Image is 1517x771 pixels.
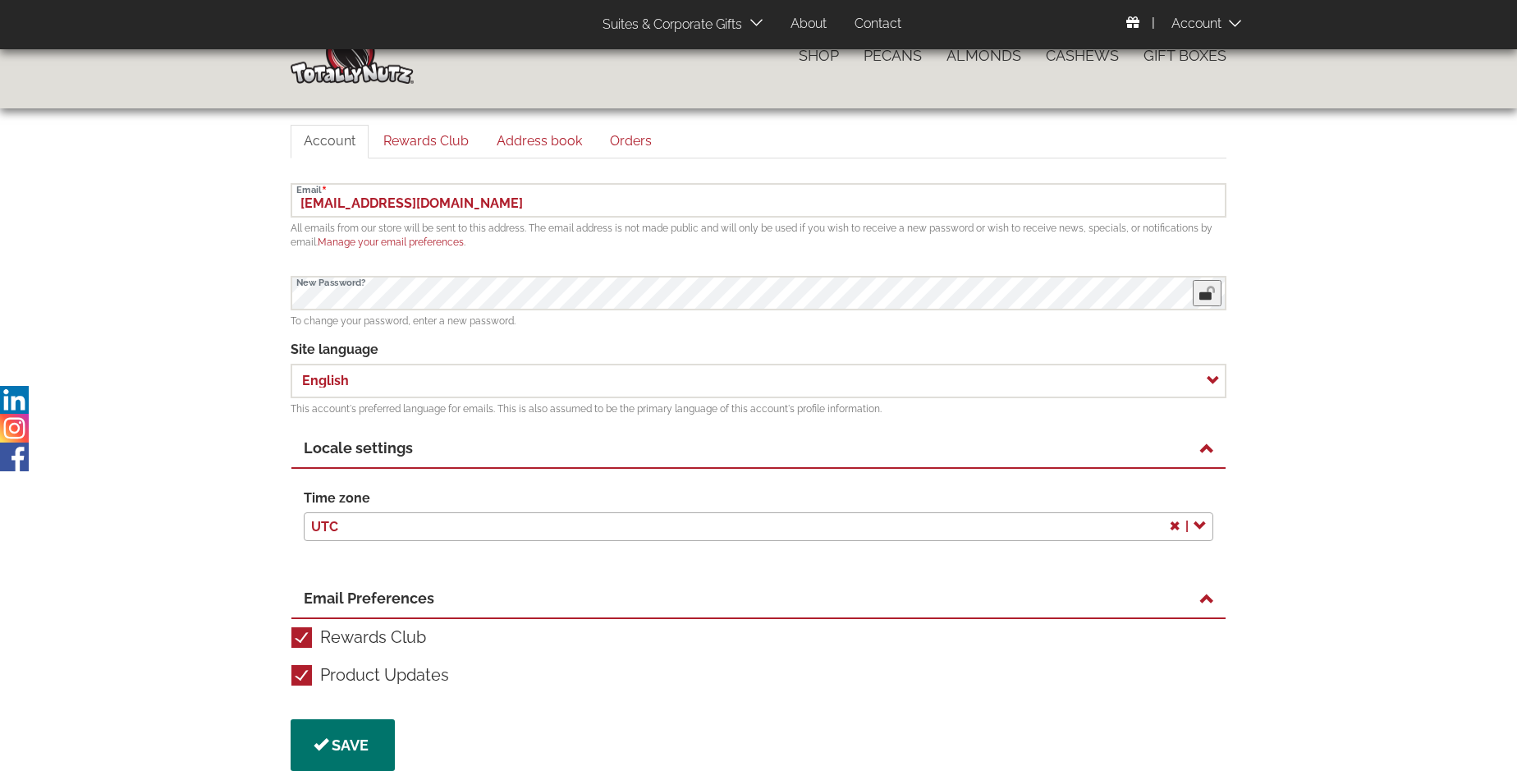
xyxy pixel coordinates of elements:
[590,9,747,41] a: Suites & Corporate Gifts
[291,665,449,686] label: Product Updates
[851,39,934,73] a: Pecans
[291,341,378,360] label: Site language
[1033,39,1131,73] a: Cashews
[370,125,482,158] a: Rewards Club
[597,125,665,158] a: Orders
[291,314,1226,328] div: To change your password, enter a new password.
[778,8,839,40] a: About
[291,402,1226,416] div: This account's preferred language for emails. This is also assumed to be the primary language of ...
[934,39,1033,73] a: Almonds
[1131,39,1239,73] a: Gift Boxes
[304,588,1213,609] a: Email Preferences
[291,125,1226,158] nav: Tabs
[786,39,851,73] a: Shop
[291,222,1226,250] div: All emails from our store will be sent to this address. The email address is not made public and ...
[484,125,595,158] a: Address book
[1169,513,1189,540] span: Remove all items
[291,28,414,84] img: Home
[318,236,464,248] a: Manage your email preferences
[291,627,426,648] label: Rewards Club
[304,489,370,508] label: Time zone
[291,719,395,771] button: Save
[305,516,1212,540] span: UTC
[291,183,1226,218] input: Email
[842,8,914,40] a: Contact
[304,438,1213,459] a: Locale settings
[291,125,369,158] a: Account
[304,512,1213,541] span: UTC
